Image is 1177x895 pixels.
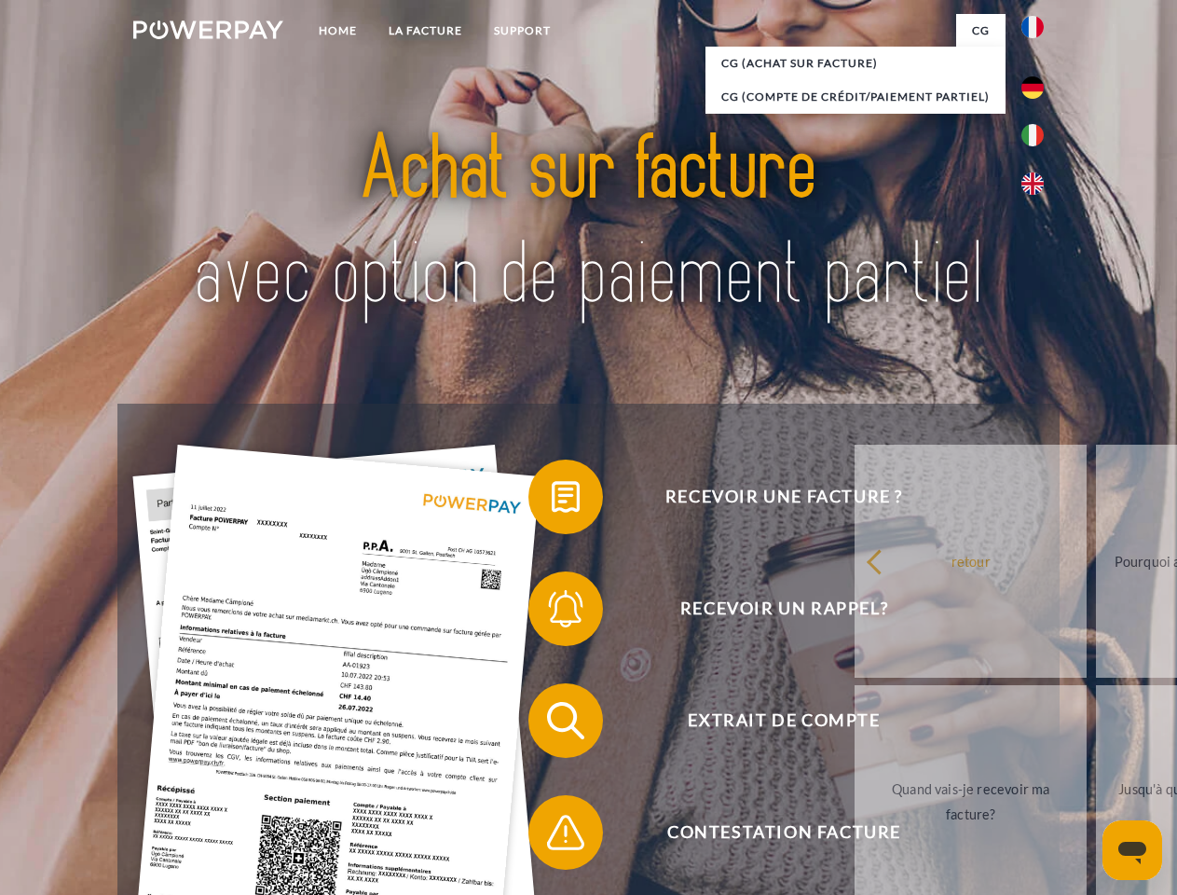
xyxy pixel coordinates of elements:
div: retour [866,548,1075,573]
button: Recevoir une facture ? [528,460,1013,534]
img: qb_bill.svg [542,474,589,520]
a: LA FACTURE [373,14,478,48]
iframe: Bouton de lancement de la fenêtre de messagerie [1102,820,1162,880]
a: Support [478,14,567,48]
img: fr [1021,16,1044,38]
span: Contestation Facture [555,795,1012,870]
span: Extrait de compte [555,683,1012,758]
button: Recevoir un rappel? [528,571,1013,646]
a: Home [303,14,373,48]
img: qb_warning.svg [542,809,589,856]
a: CG (achat sur facture) [705,47,1006,80]
img: de [1021,76,1044,99]
span: Recevoir une facture ? [555,460,1012,534]
span: Recevoir un rappel? [555,571,1012,646]
img: en [1021,172,1044,195]
button: Contestation Facture [528,795,1013,870]
img: it [1021,124,1044,146]
a: CG [956,14,1006,48]
img: title-powerpay_fr.svg [178,89,999,357]
img: logo-powerpay-white.svg [133,21,283,39]
button: Extrait de compte [528,683,1013,758]
a: CG (Compte de crédit/paiement partiel) [705,80,1006,114]
img: qb_bell.svg [542,585,589,632]
img: qb_search.svg [542,697,589,744]
div: Quand vais-je recevoir ma facture? [866,777,1075,827]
